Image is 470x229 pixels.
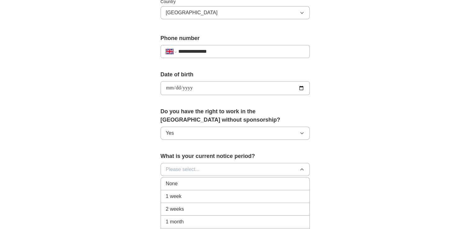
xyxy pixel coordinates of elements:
span: Yes [166,129,174,137]
button: Please select... [161,163,310,176]
span: [GEOGRAPHIC_DATA] [166,9,218,16]
label: What is your current notice period? [161,152,310,160]
span: 1 month [166,218,184,226]
span: None [166,180,178,187]
button: Yes [161,127,310,140]
span: Please select... [166,166,200,173]
span: 2 weeks [166,205,184,213]
button: [GEOGRAPHIC_DATA] [161,6,310,19]
label: Date of birth [161,70,310,79]
span: 1 week [166,193,182,200]
label: Do you have the right to work in the [GEOGRAPHIC_DATA] without sponsorship? [161,107,310,124]
label: Phone number [161,34,310,43]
